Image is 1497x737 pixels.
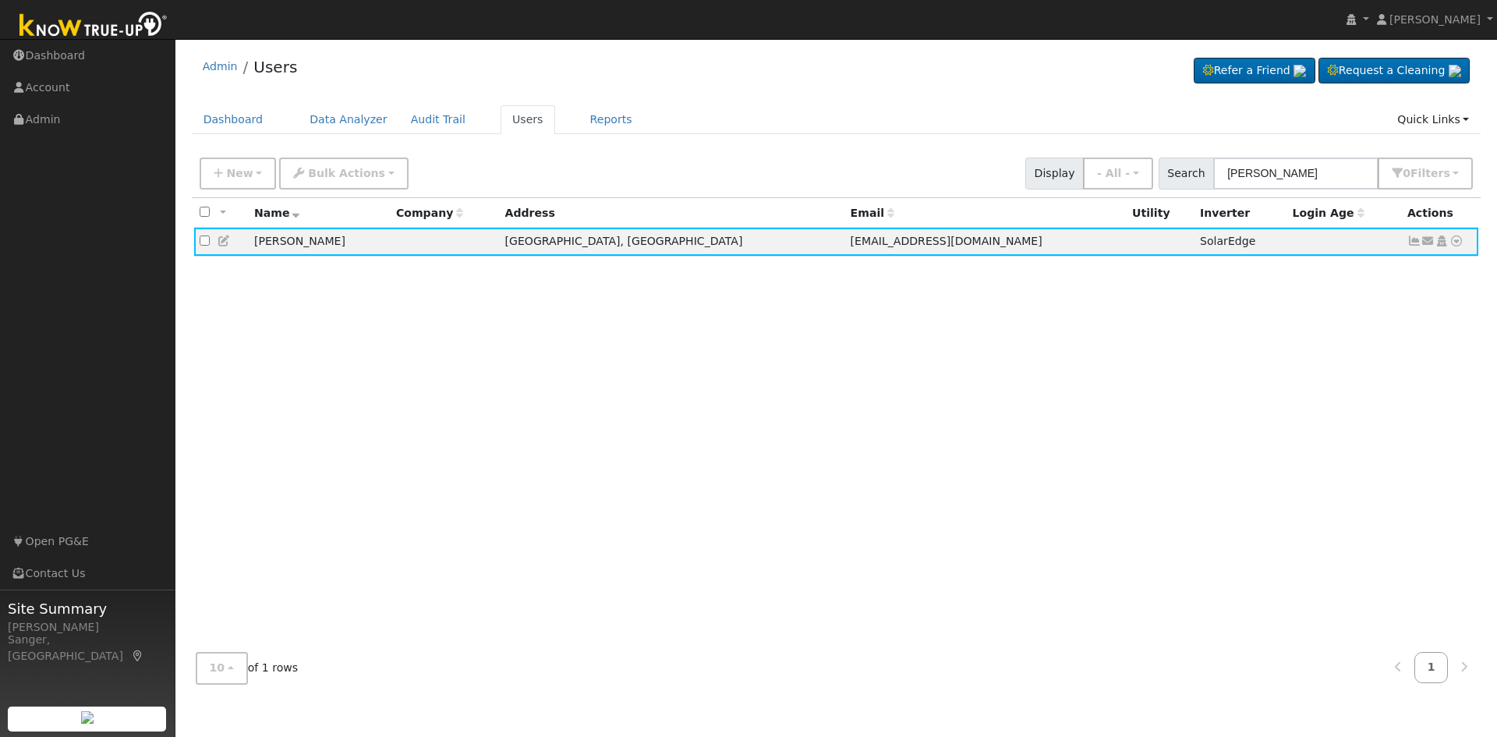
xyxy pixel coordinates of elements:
[249,228,391,257] td: [PERSON_NAME]
[1435,235,1449,247] a: Login As
[298,105,399,134] a: Data Analyzer
[500,228,845,257] td: [GEOGRAPHIC_DATA], [GEOGRAPHIC_DATA]
[1200,205,1282,221] div: Inverter
[1421,233,1435,250] a: 12laurie19@gmail.com
[308,167,385,179] span: Bulk Actions
[505,205,840,221] div: Address
[12,9,175,44] img: Know True-Up
[1410,167,1450,179] span: Filter
[399,105,477,134] a: Audit Trail
[196,652,299,684] span: of 1 rows
[254,207,300,219] span: Name
[1389,13,1481,26] span: [PERSON_NAME]
[1414,652,1449,682] a: 1
[501,105,555,134] a: Users
[1378,158,1473,190] button: 0Filters
[210,661,225,674] span: 10
[131,650,145,662] a: Map
[1025,158,1084,190] span: Display
[1386,105,1481,134] a: Quick Links
[81,711,94,724] img: retrieve
[1200,235,1255,247] span: SolarEdge
[851,207,894,219] span: Email
[396,207,463,219] span: Company name
[1293,207,1364,219] span: Days since last login
[192,105,275,134] a: Dashboard
[1213,158,1378,190] input: Search
[8,632,167,664] div: Sanger, [GEOGRAPHIC_DATA]
[1407,205,1473,221] div: Actions
[218,235,232,247] a: Edit User
[1318,58,1470,84] a: Request a Cleaning
[1194,58,1315,84] a: Refer a Friend
[1449,233,1463,250] a: Other actions
[200,158,277,190] button: New
[226,167,253,179] span: New
[196,652,248,684] button: 10
[203,60,238,73] a: Admin
[1443,167,1449,179] span: s
[8,598,167,619] span: Site Summary
[1449,65,1461,77] img: retrieve
[1132,205,1189,221] div: Utility
[1083,158,1153,190] button: - All -
[851,235,1042,247] span: [EMAIL_ADDRESS][DOMAIN_NAME]
[1407,235,1421,247] a: Show Graph
[1159,158,1214,190] span: Search
[8,619,167,636] div: [PERSON_NAME]
[1294,65,1306,77] img: retrieve
[579,105,644,134] a: Reports
[279,158,408,190] button: Bulk Actions
[253,58,297,76] a: Users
